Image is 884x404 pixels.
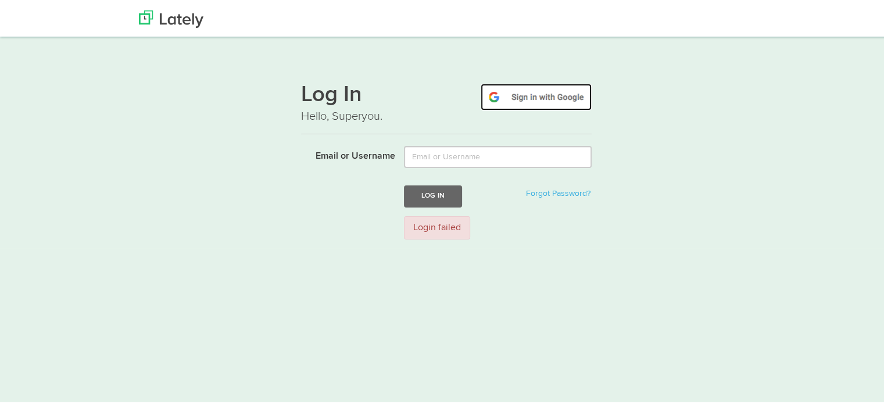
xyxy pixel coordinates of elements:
p: Hello, Superyou. [301,106,592,123]
a: Forgot Password? [526,188,590,196]
button: Log In [404,184,462,205]
input: Email or Username [404,144,592,166]
div: Login failed [404,214,470,238]
img: Lately [139,9,203,26]
h1: Log In [301,82,592,106]
label: Email or Username [292,144,395,162]
img: google-signin.png [481,82,592,109]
